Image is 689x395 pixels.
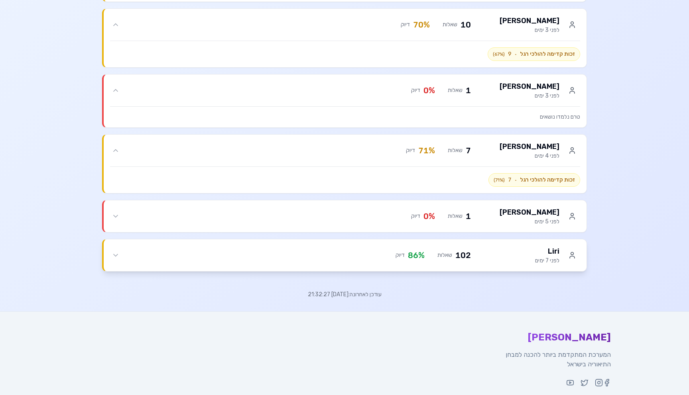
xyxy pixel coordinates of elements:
[466,85,471,96] span: 1
[466,211,471,222] span: 1
[494,177,505,183] span: ( 71 %)
[500,152,559,160] p: לפני 4 ימים
[102,291,587,299] div: עודכן לאחרונה: [DATE] 21:32:27
[487,331,611,344] a: [PERSON_NAME]
[466,145,471,156] span: 7
[520,50,575,58] span: זכות קדימה להולכי רגל
[508,176,512,184] span: 7
[508,50,512,58] span: 9
[448,212,463,220] span: שאלות
[406,147,415,154] span: דיוק
[448,147,463,154] span: שאלות
[437,251,452,259] span: שאלות
[515,51,517,57] span: ·
[520,176,575,184] span: זכות קדימה להולכי רגל
[461,19,471,30] span: 10
[443,21,457,29] span: שאלות
[535,246,559,257] h3: Liri
[408,250,425,261] span: 86 %
[528,331,611,344] span: [PERSON_NAME]
[500,218,559,226] p: לפני 5 ימים
[413,19,430,30] span: 70 %
[500,141,559,152] h3: [PERSON_NAME]
[423,85,435,96] span: 0 %
[515,177,517,183] span: ·
[487,350,611,369] p: המערכת המתקדמת ביותר להכנה למבחן התיאוריה בישראל
[493,51,505,57] span: ( 67 %)
[500,81,559,92] h3: [PERSON_NAME]
[535,257,559,265] p: לפני 7 ימים
[418,145,435,156] span: 71 %
[401,21,410,29] span: דיוק
[110,113,580,121] p: טרם נלמדו נושאים
[411,86,420,94] span: דיוק
[500,207,559,218] h3: [PERSON_NAME]
[411,212,420,220] span: דיוק
[500,92,559,100] p: לפני 3 ימים
[500,26,559,34] p: לפני 3 ימים
[455,250,471,261] span: 102
[396,251,405,259] span: דיוק
[423,211,435,222] span: 0 %
[448,86,463,94] span: שאלות
[500,15,559,26] h3: [PERSON_NAME]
